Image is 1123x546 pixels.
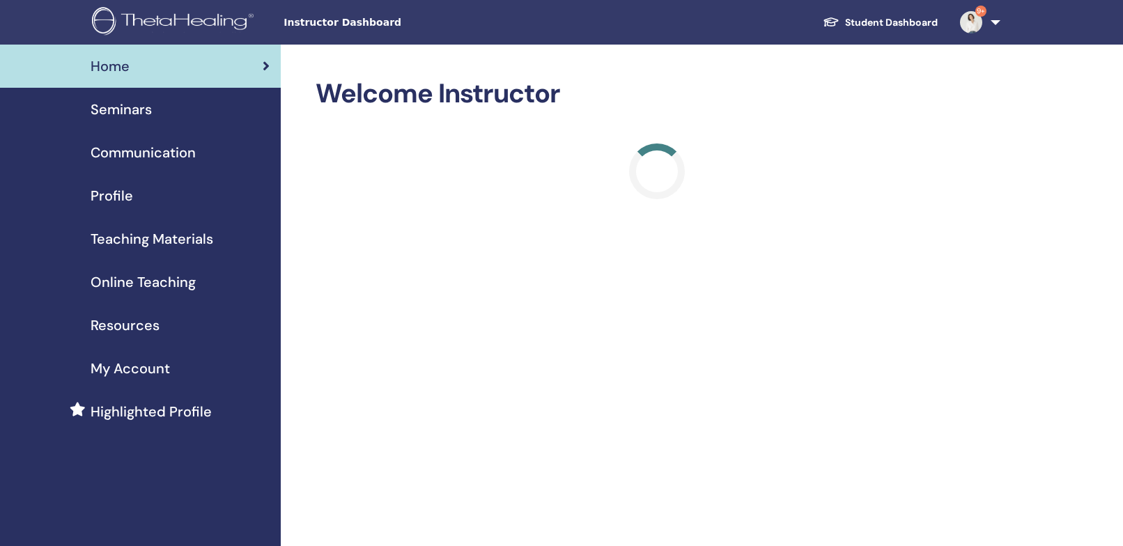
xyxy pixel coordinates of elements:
[91,56,130,77] span: Home
[91,185,133,206] span: Profile
[823,16,839,28] img: graduation-cap-white.svg
[975,6,986,17] span: 9+
[812,10,949,36] a: Student Dashboard
[91,99,152,120] span: Seminars
[284,15,493,30] span: Instructor Dashboard
[91,358,170,379] span: My Account
[91,228,213,249] span: Teaching Materials
[92,7,258,38] img: logo.png
[91,142,196,163] span: Communication
[960,11,982,33] img: default.jpg
[91,401,212,422] span: Highlighted Profile
[91,272,196,292] span: Online Teaching
[316,78,998,110] h2: Welcome Instructor
[91,315,160,336] span: Resources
